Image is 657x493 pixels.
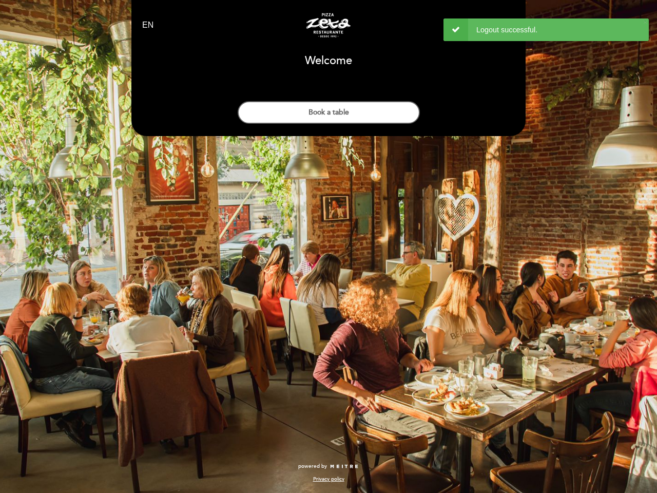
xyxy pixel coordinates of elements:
button: person [503,17,515,33]
a: powered by [298,463,359,470]
a: Privacy policy [313,476,344,483]
a: Pizza Zeta [264,11,393,40]
span: powered by [298,463,327,470]
i: person [503,17,515,30]
img: MEITRE [330,464,359,469]
button: × [643,18,647,25]
h1: Welcome [305,55,352,67]
button: Book a table [238,101,420,124]
div: Logout successful. [443,18,649,41]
